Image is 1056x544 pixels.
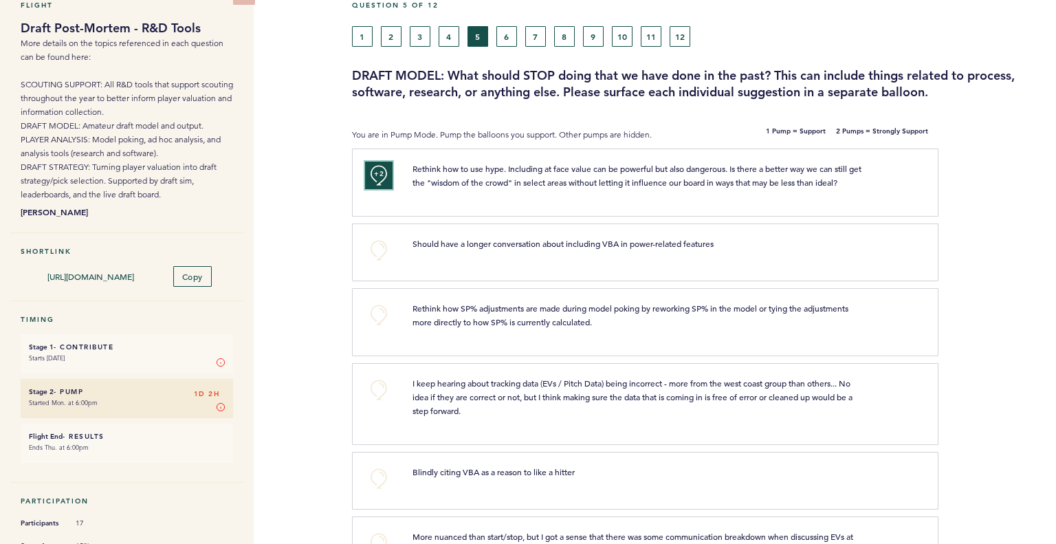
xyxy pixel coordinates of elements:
h5: Flight [21,1,233,10]
button: 12 [670,26,690,47]
span: Copy [182,271,203,282]
button: 8 [554,26,575,47]
b: [PERSON_NAME] [21,205,233,219]
time: Ends Thu. at 6:00pm [29,443,89,452]
button: 9 [583,26,604,47]
button: 3 [410,26,430,47]
b: 2 Pumps = Strongly Support [836,128,928,142]
time: Starts [DATE] [29,353,65,362]
h5: Shortlink [21,247,233,256]
span: I keep hearing about tracking data (EVs / Pitch Data) being incorrect - more from the west coast ... [412,378,855,416]
b: 1 Pump = Support [766,128,826,142]
small: Stage 1 [29,342,54,351]
h6: - Results [29,432,225,441]
span: +2 [374,167,384,181]
h6: - Contribute [29,342,225,351]
small: Flight End [29,432,63,441]
button: 7 [525,26,546,47]
button: 11 [641,26,661,47]
h6: - Pump [29,387,225,396]
p: You are in Pump Mode. Pump the balloons you support. Other pumps are hidden. [352,128,694,142]
span: Blindly citing VBA as a reason to like a hitter [412,466,575,477]
span: Rethink how SP% adjustments are made during model poking by reworking SP% in the model or tying t... [412,303,850,327]
span: Participants [21,516,62,530]
button: 10 [612,26,632,47]
button: 4 [439,26,459,47]
h5: Question 5 of 12 [352,1,1046,10]
button: 1 [352,26,373,47]
small: Stage 2 [29,387,54,396]
button: 6 [496,26,517,47]
h5: Participation [21,497,233,505]
span: 1D 2H [194,387,220,401]
h3: DRAFT MODEL: What should STOP doing that we have done in the past? This can include things relate... [352,67,1046,100]
button: +2 [365,162,393,189]
span: Rethink how to use hype. Including at face value can be powerful but also dangerous. Is there a b... [412,163,863,188]
button: 5 [467,26,488,47]
button: 2 [381,26,401,47]
button: Copy [173,266,212,287]
span: Should have a longer conversation about including VBA in power-related features [412,238,714,249]
span: More details on the topics referenced in each question can be found here: SCOUTING SUPPORT: All R... [21,38,233,199]
span: 17 [76,519,117,528]
h1: Draft Post-Mortem - R&D Tools [21,20,233,36]
time: Started Mon. at 6:00pm [29,398,98,407]
h5: Timing [21,315,233,324]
